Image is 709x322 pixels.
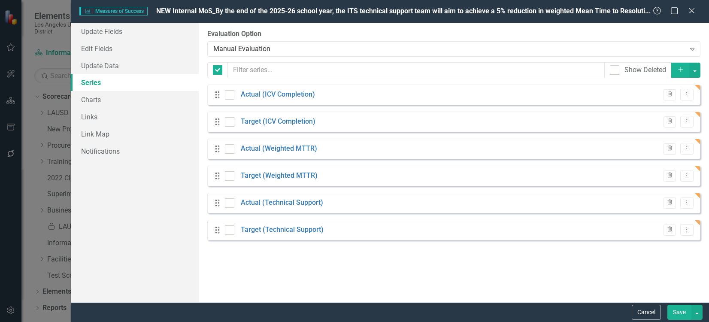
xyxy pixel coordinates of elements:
[241,144,317,154] a: Actual (Weighted MTTR)
[213,44,685,54] div: Manual Evaluation
[241,90,315,100] a: Actual (ICV Completion)
[71,40,198,57] a: Edit Fields
[241,171,318,181] a: Target (Weighted MTTR)
[71,74,198,91] a: Series
[632,305,661,320] button: Cancel
[71,125,198,143] a: Link Map
[667,305,691,320] button: Save
[79,7,147,15] span: Measures of Success
[71,91,198,108] a: Charts
[241,225,324,235] a: Target (Technical Support)
[207,29,700,39] label: Evaluation Option
[624,65,666,75] div: Show Deleted
[241,198,323,208] a: Actual (Technical Support)
[227,62,605,78] input: Filter series...
[71,108,198,125] a: Links
[71,23,198,40] a: Update Fields
[71,143,198,160] a: Notifications
[241,117,315,127] a: Target (ICV Completion)
[71,57,198,74] a: Update Data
